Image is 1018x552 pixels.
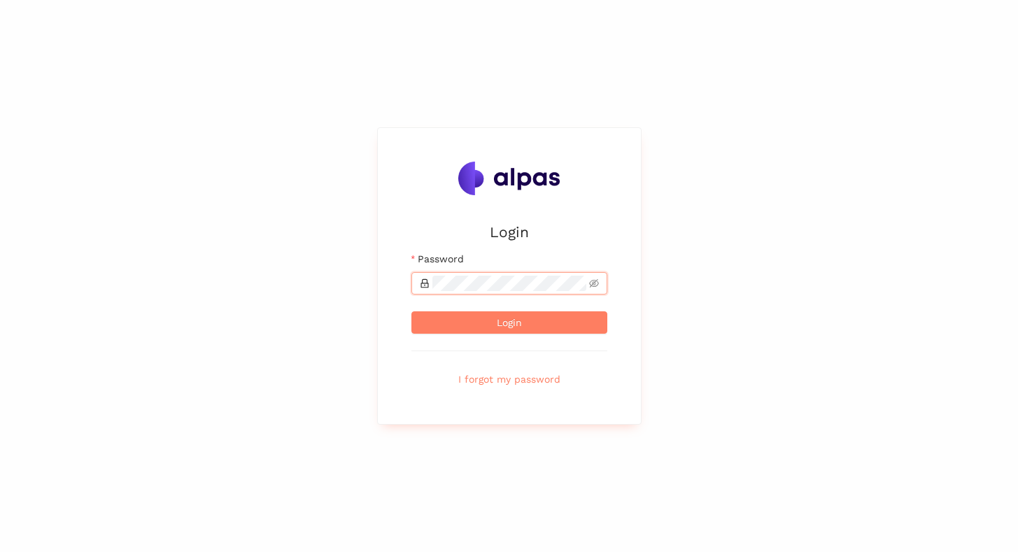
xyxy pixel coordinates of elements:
[589,278,599,288] span: eye-invisible
[420,278,430,288] span: lock
[411,220,607,243] h2: Login
[411,368,607,390] button: I forgot my password
[497,315,522,330] span: Login
[458,162,560,195] img: Alpas.ai Logo
[411,311,607,334] button: Login
[458,371,560,387] span: I forgot my password
[411,251,464,267] label: Password
[432,276,586,291] input: Password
